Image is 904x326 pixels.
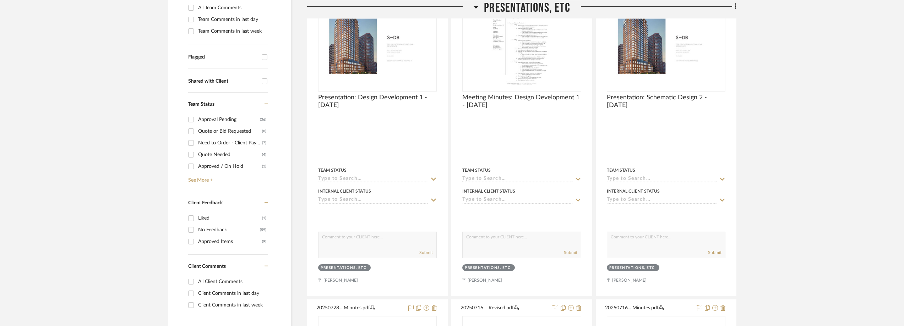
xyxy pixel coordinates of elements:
[318,176,428,183] input: Type to Search…
[198,288,266,299] div: Client Comments in last day
[462,167,491,173] div: Team Status
[607,197,717,204] input: Type to Search…
[188,78,258,84] div: Shared with Client
[318,167,347,173] div: Team Status
[319,9,436,84] img: Presentation: Design Development 1 - 08.04.2025
[607,167,635,173] div: Team Status
[318,197,428,204] input: Type to Search…
[465,265,511,271] div: PRESENTATIONS, ETC
[607,176,717,183] input: Type to Search…
[462,197,572,204] input: Type to Search…
[198,212,262,224] div: Liked
[198,26,266,37] div: Team Comments in last week
[321,265,366,271] div: PRESENTATIONS, ETC
[198,236,262,247] div: Approved Items
[605,304,692,313] button: 20250716... Minutes.pdf
[188,54,258,60] div: Flagged
[198,276,266,287] div: All Client Comments
[262,236,266,247] div: (9)
[262,161,266,172] div: (2)
[198,2,266,13] div: All Team Comments
[262,137,266,149] div: (7)
[262,149,266,160] div: (4)
[188,102,214,107] span: Team Status
[198,299,266,311] div: Client Comments in last week
[262,126,266,137] div: (8)
[462,94,581,109] span: Meeting Minutes: Design Development 1 - [DATE]
[316,304,404,313] button: 20250728... Minutes.pdf
[188,264,226,269] span: Client Comments
[198,137,262,149] div: Need to Order - Client Payment Received
[609,265,655,271] div: PRESENTATIONS, ETC
[419,249,433,256] button: Submit
[188,200,223,205] span: Client Feedback
[708,249,721,256] button: Submit
[260,224,266,236] div: (59)
[462,188,515,194] div: Internal Client Status
[198,114,260,125] div: Approval Pending
[461,304,548,313] button: 20250716..._Revised.pdf
[608,9,725,84] img: Presentation: Schematic Design 2 - 07.28.2025
[564,249,577,256] button: Submit
[198,149,262,160] div: Quote Needed
[462,176,572,183] input: Type to Search…
[607,188,660,194] div: Internal Client Status
[198,126,262,137] div: Quote or Bid Requested
[198,224,260,236] div: No Feedback
[198,14,266,25] div: Team Comments in last day
[607,94,725,109] span: Presentation: Schematic Design 2 - [DATE]
[186,172,268,183] a: See More +
[198,161,262,172] div: Approved / On Hold
[488,2,556,91] img: Meeting Minutes: Design Development 1 - 08.04.2025
[318,94,437,109] span: Presentation: Design Development 1 - [DATE]
[260,114,266,125] div: (36)
[318,188,371,194] div: Internal Client Status
[262,212,266,224] div: (1)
